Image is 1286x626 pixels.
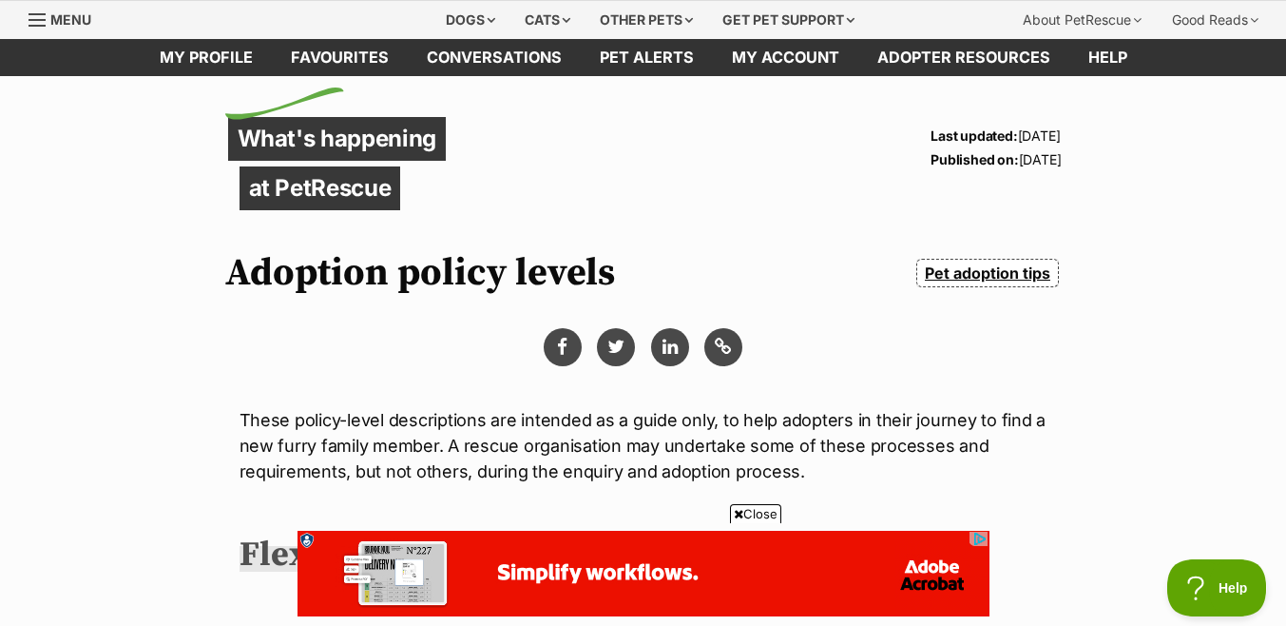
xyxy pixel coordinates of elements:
strong: Last updated: [931,127,1017,144]
a: Pet alerts [581,39,713,76]
a: Share via Twitter [597,328,635,366]
strong: Published on: [931,151,1018,167]
img: decorative flick [225,88,344,120]
p: What's happening [228,117,447,161]
p: [DATE] [931,147,1061,171]
iframe: Help Scout Beacon - Open [1167,559,1267,616]
p: at PetRescue [240,166,401,210]
a: Menu [29,1,105,35]
a: My profile [141,39,272,76]
h1: Adoption policy levels [225,251,615,295]
a: Favourites [272,39,408,76]
a: Adopter resources [858,39,1069,76]
a: Help [1069,39,1146,76]
div: Get pet support [709,1,868,39]
div: Other pets [586,1,706,39]
iframe: Advertisement [298,531,989,616]
p: These policy-level descriptions are intended as a guide only, to help adopters in their journey t... [240,407,1047,484]
div: About PetRescue [1009,1,1155,39]
span: Menu [50,11,91,28]
span: Close [730,504,781,523]
button: Copy link [704,328,742,366]
div: Good Reads [1159,1,1272,39]
h2: Flexible [240,535,373,577]
a: My account [713,39,858,76]
div: Dogs [432,1,509,39]
a: Share via Linkedin [651,328,689,366]
a: Pet adoption tips [916,259,1058,287]
div: Cats [511,1,584,39]
p: [DATE] [931,124,1061,147]
a: conversations [408,39,581,76]
button: Share via facebook [544,328,582,366]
